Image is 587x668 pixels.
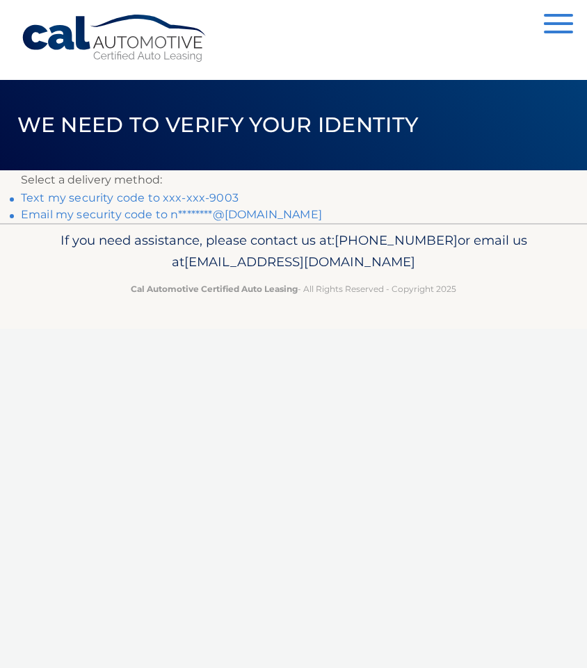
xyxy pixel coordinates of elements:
span: We need to verify your identity [17,112,419,138]
a: Cal Automotive [21,14,209,63]
strong: Cal Automotive Certified Auto Leasing [131,284,298,294]
a: Text my security code to xxx-xxx-9003 [21,191,239,204]
p: - All Rights Reserved - Copyright 2025 [21,282,566,296]
button: Menu [544,14,573,37]
p: Select a delivery method: [21,170,566,190]
span: [EMAIL_ADDRESS][DOMAIN_NAME] [184,254,415,270]
a: Email my security code to n********@[DOMAIN_NAME] [21,208,322,221]
span: [PHONE_NUMBER] [335,232,458,248]
p: If you need assistance, please contact us at: or email us at [21,229,566,274]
